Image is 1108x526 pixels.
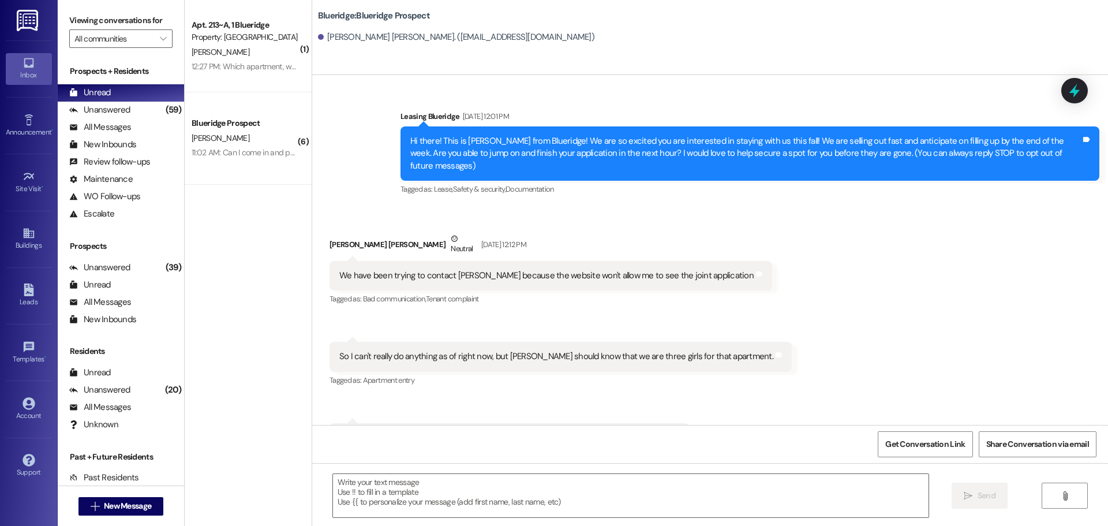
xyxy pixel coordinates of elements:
[104,500,151,512] span: New Message
[952,483,1008,509] button: Send
[69,12,173,29] label: Viewing conversations for
[69,208,114,220] div: Escalate
[69,384,130,396] div: Unanswered
[44,353,46,361] span: •
[400,110,1099,126] div: Leasing Blueridge
[192,31,298,43] div: Property: [GEOGRAPHIC_DATA]
[986,438,1089,450] span: Share Conversation via email
[51,126,53,135] span: •
[69,279,111,291] div: Unread
[964,491,972,501] i: 
[58,451,184,463] div: Past + Future Residents
[6,394,52,425] a: Account
[160,34,166,43] i: 
[163,101,184,119] div: (59)
[192,147,331,158] div: 11:02 AM: Can I come in and pay in person
[978,490,995,502] span: Send
[448,233,475,257] div: Neutral
[69,401,131,413] div: All Messages
[58,240,184,252] div: Prospects
[6,450,52,482] a: Support
[69,121,131,133] div: All Messages
[69,296,131,308] div: All Messages
[17,10,40,31] img: ResiDesk Logo
[91,502,99,511] i: 
[330,290,772,307] div: Tagged as:
[69,262,130,274] div: Unanswered
[58,345,184,357] div: Residents
[78,497,164,516] button: New Message
[318,31,594,43] div: [PERSON_NAME] [PERSON_NAME]. ([EMAIL_ADDRESS][DOMAIN_NAME])
[42,183,43,191] span: •
[58,65,184,77] div: Prospects + Residents
[330,233,772,261] div: [PERSON_NAME] [PERSON_NAME]
[163,259,184,277] div: (39)
[192,117,298,129] div: Blueridge Prospect
[339,350,773,363] div: So I can't really do anything as of right now, but [PERSON_NAME] should know that we are three gi...
[318,10,430,22] b: Blueridge: Blueridge Prospect
[69,173,133,185] div: Maintenance
[6,223,52,255] a: Buildings
[74,29,154,48] input: All communities
[6,53,52,84] a: Inbox
[339,270,754,282] div: We have been trying to contact [PERSON_NAME] because the website won't allow me to see the joint ...
[460,110,509,122] div: [DATE] 12:01 PM
[69,472,139,484] div: Past Residents
[69,104,130,116] div: Unanswered
[363,294,426,304] span: Bad communication ,
[192,61,765,72] div: 12:27 PM: Which apartment, were you thinking of... you're welcome to go by either one but as a fo...
[69,314,136,326] div: New Inbounds
[69,139,136,151] div: New Inbounds
[878,431,972,457] button: Get Conversation Link
[478,238,526,251] div: [DATE] 12:12 PM
[434,184,453,194] span: Lease ,
[453,184,506,194] span: Safety & security ,
[410,135,1081,172] div: Hi there! This is [PERSON_NAME] from Blueridge! We are so excited you are interested in staying w...
[69,87,111,99] div: Unread
[979,431,1096,457] button: Share Conversation via email
[426,294,479,304] span: Tenant complaint
[363,375,414,385] span: Apartment entry
[1061,491,1069,501] i: 
[69,156,150,168] div: Review follow-ups
[69,191,140,203] div: WO Follow-ups
[330,372,792,389] div: Tagged as:
[192,47,249,57] span: [PERSON_NAME]
[885,438,965,450] span: Get Conversation Link
[506,184,554,194] span: Documentation
[162,381,184,399] div: (20)
[400,181,1099,197] div: Tagged as:
[69,367,111,379] div: Unread
[6,167,52,198] a: Site Visit •
[69,419,118,431] div: Unknown
[192,133,249,143] span: [PERSON_NAME]
[6,337,52,368] a: Templates •
[192,19,298,31] div: Apt. 213~A, 1 Blueridge
[6,280,52,311] a: Leads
